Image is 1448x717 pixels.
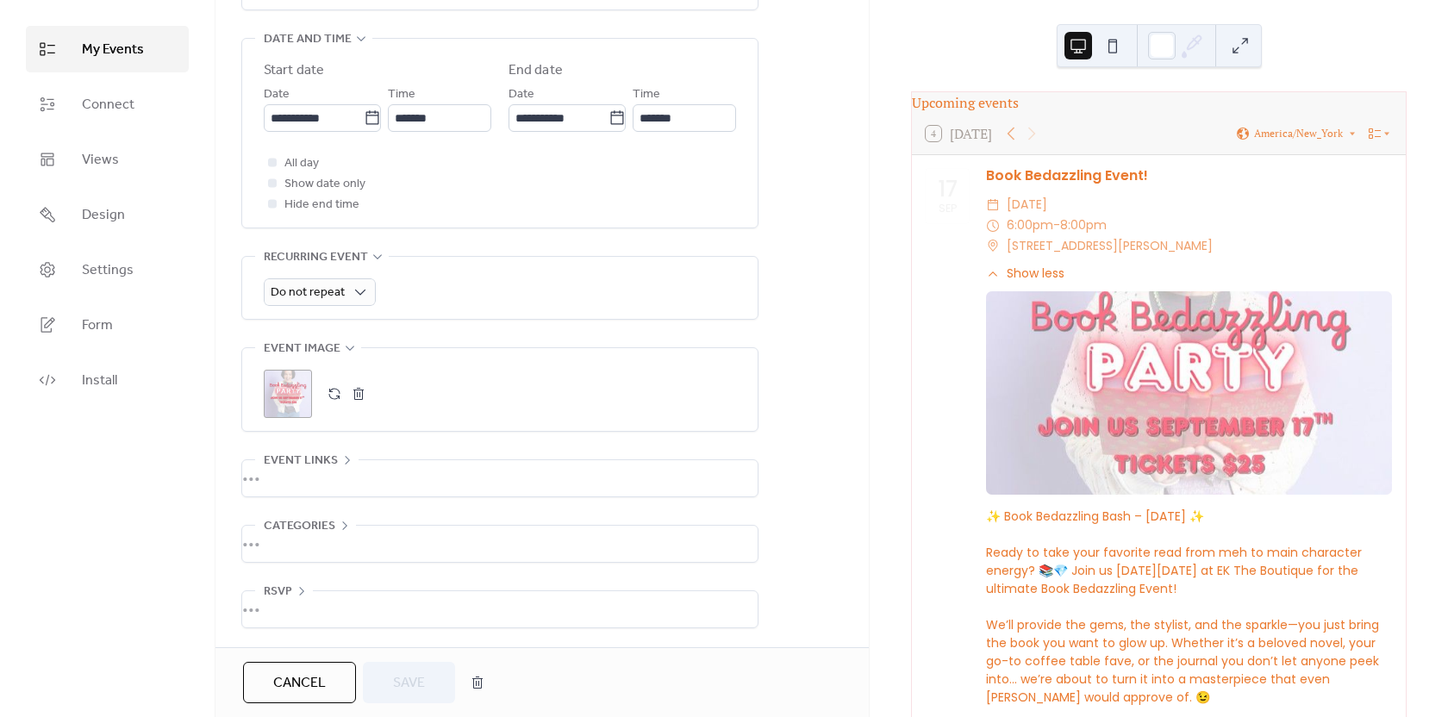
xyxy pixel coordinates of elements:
span: My Events [82,40,144,60]
span: Date and time [264,29,352,50]
span: Hide end time [284,195,359,215]
a: Views [26,136,189,183]
span: - [1053,215,1060,236]
div: ​ [986,195,1000,215]
span: 8:00pm [1060,215,1107,236]
span: Time [388,84,415,105]
span: Show less [1007,265,1064,283]
span: America/New_York [1254,128,1343,139]
span: Date [264,84,290,105]
a: Install [26,357,189,403]
div: ​ [986,265,1000,283]
div: Upcoming events [912,92,1406,113]
span: Cancel [273,673,326,694]
span: [STREET_ADDRESS][PERSON_NAME] [1007,236,1213,257]
span: Form [82,315,113,336]
a: Form [26,302,189,348]
a: Design [26,191,189,238]
div: ​ [986,236,1000,257]
div: 17 [938,178,958,200]
div: Book Bedazzling Event! [986,165,1392,186]
span: Event links [264,451,338,471]
button: Cancel [243,662,356,703]
span: RSVP [264,582,292,602]
span: Recurring event [264,247,368,268]
span: Settings [82,260,134,281]
a: Connect [26,81,189,128]
div: ; [264,370,312,418]
span: Connect [82,95,134,115]
div: ••• [242,460,758,496]
span: Install [82,371,117,391]
span: Design [82,205,125,226]
span: All day [284,153,319,174]
a: My Events [26,26,189,72]
span: Views [82,150,119,171]
div: End date [509,60,563,81]
div: Start date [264,60,324,81]
span: Categories [264,516,335,537]
span: 6:00pm [1007,215,1053,236]
button: ​Show less [986,265,1064,283]
div: Sep [939,203,957,215]
span: Show date only [284,174,365,195]
span: Time [633,84,660,105]
span: Event image [264,339,340,359]
span: [DATE] [1007,195,1047,215]
div: ​ [986,215,1000,236]
div: ••• [242,591,758,627]
a: Settings [26,246,189,293]
div: ••• [242,526,758,562]
span: Do not repeat [271,281,345,304]
span: Date [509,84,534,105]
